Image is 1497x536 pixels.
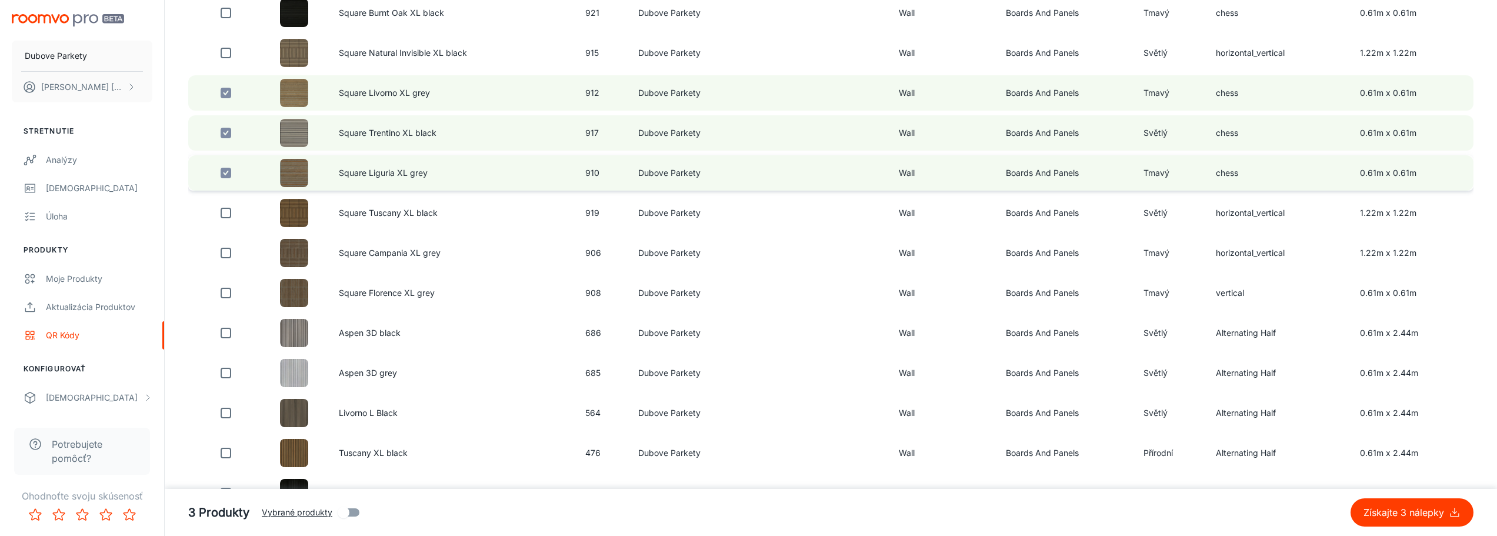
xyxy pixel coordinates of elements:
div: Moje produkty [46,272,152,285]
div: QR kódy [46,329,152,342]
td: Boards And Panels [996,155,1134,191]
td: Wall [889,315,996,351]
td: 919 [576,195,629,231]
td: Boards And Panels [996,475,1134,511]
td: Alternating Half [1206,435,1351,471]
td: Dubove Parkety [629,195,751,231]
button: Rate 4 star [94,503,118,527]
td: Square Trentino XL black [329,115,576,151]
td: 912 [576,75,629,111]
td: Wall [889,275,996,311]
td: Tmavý [1134,155,1206,191]
td: Boards And Panels [996,435,1134,471]
td: Boards And Panels [996,315,1134,351]
td: Tmavý [1134,275,1206,311]
td: Světlý [1134,35,1206,71]
div: [DEMOGRAPHIC_DATA] [46,391,143,404]
td: Alternating Half [1206,315,1351,351]
td: Alternating Half [1206,355,1351,391]
td: 908 [576,275,629,311]
td: 906 [576,235,629,271]
td: Světlý [1134,115,1206,151]
td: Square Tuscany XL black [329,195,576,231]
td: vertical [1206,275,1351,311]
button: Rate 1 star [24,503,47,527]
td: 915 [576,35,629,71]
td: Boards And Panels [996,195,1134,231]
td: Dubove Parkety [629,75,751,111]
td: Dubove Parkety [629,115,751,151]
div: [DEMOGRAPHIC_DATA] [46,182,152,195]
td: Dubove Parkety [629,315,751,351]
td: 0.61m x 0.61m [1351,155,1473,191]
span: Potrebujete pomôcť? [52,437,136,465]
td: horizontal_vertical [1206,195,1351,231]
div: Úloha [46,210,152,223]
td: Boards And Panels [996,115,1134,151]
td: Dubove Parkety [629,235,751,271]
td: Světlý [1134,195,1206,231]
td: 476 [576,435,629,471]
div: Aktualizácia produktov [46,301,152,314]
td: 0.61m x 2.44m [1351,395,1473,431]
td: Square Livorno XL grey [329,75,576,111]
td: Square Campania XL grey [329,235,576,271]
td: Světlý [1134,355,1206,391]
td: 910 [576,155,629,191]
button: Dubove Parkety [12,41,152,71]
td: 0.61m x 2.44m [1351,435,1473,471]
td: 0.61m x 2.44m [1351,475,1473,511]
td: Wall [889,235,996,271]
td: Wall [889,355,996,391]
td: Aspen 3D black [329,315,576,351]
td: 0.61m x 0.61m [1351,115,1473,151]
td: Wall [889,475,996,511]
h5: 3 Produkty [188,504,249,521]
button: Získajte 3 nálepky [1351,498,1473,527]
p: [PERSON_NAME] [PERSON_NAME] [41,81,124,94]
td: chess [1206,155,1351,191]
td: Wall [889,435,996,471]
td: Wall [889,195,996,231]
td: Tmavý [1134,75,1206,111]
td: Dubove Parkety [629,435,751,471]
td: 0.61m x 0.61m [1351,75,1473,111]
td: Square Natural Invisible XL black [329,35,576,71]
button: [PERSON_NAME] [PERSON_NAME] [12,72,152,102]
td: Boards And Panels [996,395,1134,431]
td: Boards And Panels [996,75,1134,111]
td: Wall [889,35,996,71]
td: 0.61m x 2.44m [1351,355,1473,391]
td: Dubove Parkety [629,275,751,311]
button: Rate 3 star [71,503,94,527]
td: 0.61m x 0.61m [1351,275,1473,311]
td: Tmavý [1134,475,1206,511]
td: Tuscany XL black [329,435,576,471]
div: Analýzy [46,154,152,167]
td: 685 [576,355,629,391]
td: Světlý [1134,315,1206,351]
p: Dubove Parkety [25,49,87,62]
td: Square Liguria XL grey [329,155,576,191]
td: Boards And Panels [996,355,1134,391]
td: 432 [576,475,629,511]
td: Wall [889,395,996,431]
td: 564 [576,395,629,431]
span: Vybrané produkty [262,506,332,519]
td: Burnt oak XL grey [329,475,576,511]
td: chess [1206,75,1351,111]
td: Dubove Parkety [629,35,751,71]
td: 1.22m x 1.22m [1351,35,1473,71]
td: Tmavý [1134,235,1206,271]
td: Alternating Half [1206,475,1351,511]
td: Alternating Half [1206,395,1351,431]
td: horizontal_vertical [1206,235,1351,271]
td: Wall [889,115,996,151]
td: 1.22m x 1.22m [1351,195,1473,231]
img: Roomvo PRO Beta [12,14,124,26]
td: 1.22m x 1.22m [1351,235,1473,271]
button: Rate 2 star [47,503,71,527]
td: Dubove Parkety [629,475,751,511]
td: Světlý [1134,395,1206,431]
td: Wall [889,75,996,111]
